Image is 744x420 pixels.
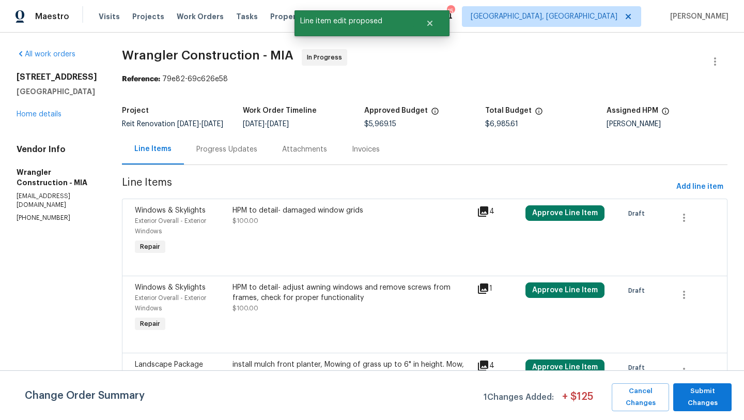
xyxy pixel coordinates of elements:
span: Exterior Overall - Exterior Windows [135,295,206,311]
span: The total cost of line items that have been approved by both Opendoor and the Trade Partner. This... [431,107,439,121]
span: $100.00 [233,218,258,224]
div: HPM to detail- damaged window grids [233,205,471,216]
div: 1 [477,282,519,295]
span: [GEOGRAPHIC_DATA], [GEOGRAPHIC_DATA] [471,11,617,22]
h5: Assigned HPM [607,107,658,114]
button: Approve Line Item [525,282,605,298]
span: Draft [628,363,649,373]
button: Close [413,13,447,34]
span: Line Items [122,177,672,197]
p: [PHONE_NUMBER] [17,214,97,222]
div: Attachments [282,144,327,155]
h2: [STREET_ADDRESS] [17,72,97,82]
div: HPM to detail- adjust awning windows and remove screws from frames, check for proper functionality [233,282,471,303]
span: Maestro [35,11,69,22]
span: + $ 125 [562,392,593,411]
h4: Vendor Info [17,144,97,155]
button: Add line item [672,177,727,197]
a: All work orders [17,51,75,58]
h5: Total Budget [485,107,532,114]
div: 4 [477,359,519,372]
span: Work Orders [177,11,224,22]
span: Change Order Summary [25,383,145,411]
h5: Work Order Timeline [243,107,317,114]
span: Add line item [676,181,723,193]
span: Wrangler Construction - MIA [122,49,293,62]
span: [DATE] [202,121,223,128]
h5: Project [122,107,149,114]
span: Submit Changes [678,385,726,409]
span: Reit Renovation [122,121,223,128]
span: $5,969.15 [364,121,396,128]
span: Draft [628,286,649,296]
span: In Progress [307,52,346,63]
span: Properties [270,11,311,22]
span: [DATE] [267,121,289,128]
div: 79e82-69c626e58 [122,74,727,84]
span: $100.00 [233,305,258,311]
button: Approve Line Item [525,359,605,375]
span: [DATE] [177,121,199,128]
button: Cancel Changes [612,383,669,411]
span: Tasks [236,13,258,20]
h5: Approved Budget [364,107,428,114]
span: Draft [628,208,649,219]
span: [PERSON_NAME] [666,11,729,22]
span: $6,985.61 [485,121,518,128]
span: Windows & Skylights [135,284,206,291]
span: Line item edit proposed [295,10,413,32]
h5: Wrangler Construction - MIA [17,167,97,188]
span: Repair [136,319,164,329]
span: Landscape Package [135,361,203,368]
span: Repair [136,242,164,252]
span: - [243,121,289,128]
div: [PERSON_NAME] [607,121,727,128]
button: Approve Line Item [525,205,605,221]
p: [EMAIL_ADDRESS][DOMAIN_NAME] [17,192,97,209]
div: Invoices [352,144,380,155]
a: Home details [17,111,61,118]
h5: [GEOGRAPHIC_DATA] [17,86,97,97]
span: Exterior Overall - Exterior Windows [135,218,206,234]
span: - [177,121,223,128]
span: Visits [99,11,120,22]
span: The total cost of line items that have been proposed by Opendoor. This sum includes line items th... [535,107,543,121]
div: Line Items [134,144,172,154]
div: 4 [477,205,519,218]
span: 1 Changes Added: [484,387,554,411]
b: Reference: [122,76,160,83]
span: Windows & Skylights [135,207,206,214]
button: Submit Changes [673,383,732,411]
span: Projects [132,11,164,22]
span: Cancel Changes [617,385,664,409]
span: [DATE] [243,121,265,128]
div: Progress Updates [196,144,257,155]
span: The hpm assigned to this work order. [661,107,670,121]
div: 15 [447,6,454,17]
